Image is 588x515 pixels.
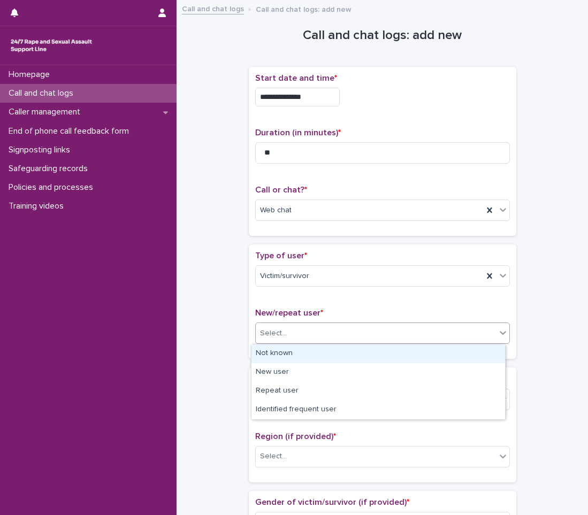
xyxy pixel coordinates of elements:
[4,126,138,136] p: End of phone call feedback form
[255,128,341,137] span: Duration (in minutes)
[4,201,72,211] p: Training videos
[4,164,96,174] p: Safeguarding records
[9,35,94,56] img: rhQMoQhaT3yELyF149Cw
[182,2,244,14] a: Call and chat logs
[4,182,102,193] p: Policies and processes
[255,74,337,82] span: Start date and time
[4,88,82,98] p: Call and chat logs
[255,186,307,194] span: Call or chat?
[260,205,292,216] span: Web chat
[260,328,287,339] div: Select...
[251,382,505,401] div: Repeat user
[251,401,505,419] div: Identified frequent user
[255,251,307,260] span: Type of user
[260,451,287,462] div: Select...
[4,145,79,155] p: Signposting links
[251,363,505,382] div: New user
[256,3,352,14] p: Call and chat logs: add new
[255,309,323,317] span: New/repeat user
[4,70,58,80] p: Homepage
[251,344,505,363] div: Not known
[255,498,409,506] span: Gender of victim/survivor (if provided)
[249,28,516,43] h1: Call and chat logs: add new
[255,432,336,441] span: Region (if provided)
[260,271,309,282] span: Victim/survivor
[4,107,89,117] p: Caller management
